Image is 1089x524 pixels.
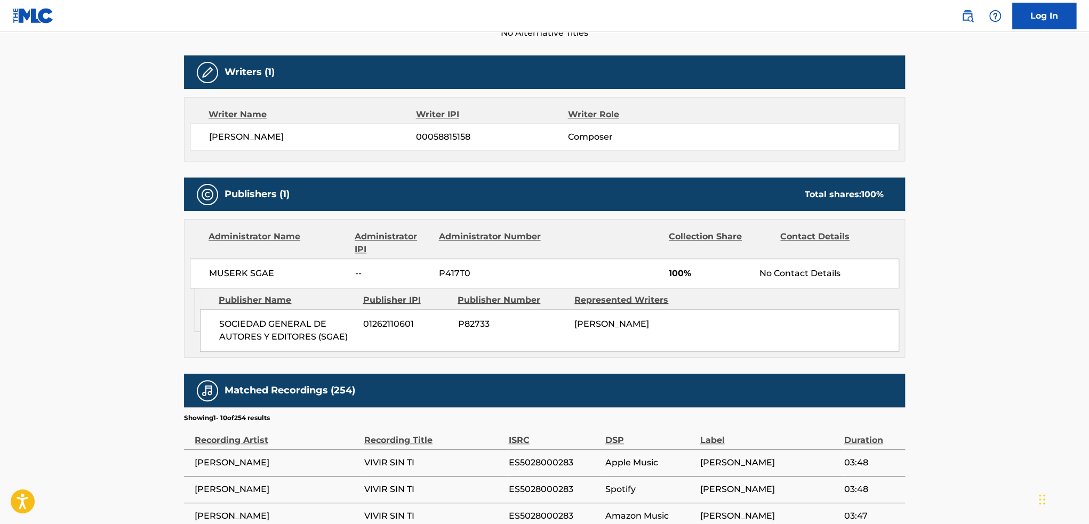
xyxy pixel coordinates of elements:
[209,131,416,143] span: [PERSON_NAME]
[567,131,706,143] span: Composer
[669,230,772,256] div: Collection Share
[363,318,450,330] span: 01262110601
[364,510,503,522] span: VIVIR SIN TI
[574,319,649,329] span: [PERSON_NAME]
[364,456,503,469] span: VIVIR SIN TI
[201,188,214,201] img: Publishers
[195,423,359,447] div: Recording Artist
[363,294,450,307] div: Publisher IPI
[861,189,884,199] span: 100 %
[605,510,694,522] span: Amazon Music
[458,318,566,330] span: P82733
[209,230,347,256] div: Administrator Name
[844,510,900,522] span: 03:47
[805,188,884,201] div: Total shares:
[844,423,900,447] div: Duration
[759,267,899,280] div: No Contact Details
[416,131,567,143] span: 00058815158
[458,294,566,307] div: Publisher Number
[439,267,542,280] span: P417T0
[219,294,355,307] div: Publisher Name
[201,66,214,79] img: Writers
[605,456,694,469] span: Apple Music
[700,483,838,496] span: [PERSON_NAME]
[225,66,275,78] h5: Writers (1)
[209,267,347,280] span: MUSERK SGAE
[225,188,290,200] h5: Publishers (1)
[844,456,900,469] span: 03:48
[195,510,359,522] span: [PERSON_NAME]
[700,423,838,447] div: Label
[364,483,503,496] span: VIVIR SIN TI
[700,456,838,469] span: [PERSON_NAME]
[201,384,214,397] img: Matched Recordings
[780,230,884,256] div: Contact Details
[567,108,706,121] div: Writer Role
[219,318,355,343] span: SOCIEDAD GENERAL DE AUTORES Y EDITORES (SGAE)
[195,483,359,496] span: [PERSON_NAME]
[1012,3,1076,29] a: Log In
[989,10,1002,22] img: help
[508,510,600,522] span: ES5028000283
[184,27,905,39] span: No Alternative Titles
[438,230,542,256] div: Administrator Number
[669,267,751,280] span: 100%
[184,413,270,423] p: Showing 1 - 10 of 254 results
[1036,473,1089,524] iframe: Chat Widget
[508,483,600,496] span: ES5028000283
[225,384,355,397] h5: Matched Recordings (254)
[574,294,683,307] div: Represented Writers
[984,5,1006,27] div: Help
[700,510,838,522] span: [PERSON_NAME]
[364,423,503,447] div: Recording Title
[605,423,694,447] div: DSP
[508,456,600,469] span: ES5028000283
[416,108,568,121] div: Writer IPI
[1039,483,1045,515] div: Drag
[355,267,431,280] span: --
[961,10,974,22] img: search
[209,108,416,121] div: Writer Name
[13,8,54,23] img: MLC Logo
[508,423,600,447] div: ISRC
[844,483,900,496] span: 03:48
[355,230,430,256] div: Administrator IPI
[605,483,694,496] span: Spotify
[195,456,359,469] span: [PERSON_NAME]
[957,5,978,27] a: Public Search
